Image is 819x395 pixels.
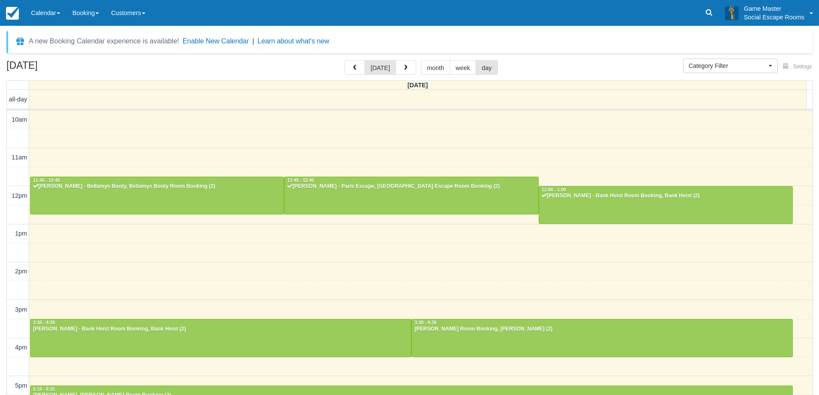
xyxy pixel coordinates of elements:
span: Settings [793,64,812,70]
a: 3:30 - 4:30[PERSON_NAME] - Bank Heist Room Booking, Bank Heist (2) [30,319,411,357]
span: 11am [12,154,27,161]
div: [PERSON_NAME] - Bank Heist Room Booking, Bank Heist (2) [33,326,409,333]
a: 3:30 - 4:30[PERSON_NAME] Room Booking, [PERSON_NAME] (2) [411,319,793,357]
p: Game Master [744,4,804,13]
span: 4pm [15,344,27,351]
button: week [450,60,476,75]
span: 11:45 - 12:45 [33,178,60,183]
div: [PERSON_NAME] - Bellamys Booty, Bellamys Booty Room Booking (2) [33,183,282,190]
a: Learn about what's new [258,37,329,45]
span: 11:45 - 12:45 [287,178,314,183]
img: A3 [725,6,739,20]
button: Enable New Calendar [183,37,249,46]
h2: [DATE] [6,60,115,76]
div: [PERSON_NAME] - Paris Escape, [GEOGRAPHIC_DATA] Escape Room Booking (2) [287,183,536,190]
div: [PERSON_NAME] - Bank Heist Room Booking, Bank Heist (2) [541,193,790,199]
span: 3:30 - 4:30 [414,320,436,325]
button: Settings [778,61,817,73]
span: 5pm [15,382,27,389]
a: 11:45 - 12:45[PERSON_NAME] - Paris Escape, [GEOGRAPHIC_DATA] Escape Room Booking (2) [284,177,539,214]
span: 5:15 - 6:15 [33,387,55,392]
button: day [475,60,497,75]
button: [DATE] [365,60,396,75]
p: Social Escape Rooms [744,13,804,21]
span: 2pm [15,268,27,275]
span: 1pm [15,230,27,237]
span: 3pm [15,306,27,313]
span: 12pm [12,192,27,199]
div: [PERSON_NAME] Room Booking, [PERSON_NAME] (2) [414,326,790,333]
button: Category Filter [683,58,778,73]
span: | [252,37,254,45]
span: Category Filter [689,61,767,70]
a: 12:00 - 1:00[PERSON_NAME] - Bank Heist Room Booking, Bank Heist (2) [539,186,793,224]
span: 3:30 - 4:30 [33,320,55,325]
button: month [421,60,450,75]
span: 10am [12,116,27,123]
div: A new Booking Calendar experience is available! [29,36,179,46]
span: [DATE] [408,82,428,89]
img: checkfront-main-nav-mini-logo.png [6,7,19,20]
span: all-day [9,96,27,103]
a: 11:45 - 12:45[PERSON_NAME] - Bellamys Booty, Bellamys Booty Room Booking (2) [30,177,284,214]
span: 12:00 - 1:00 [542,187,566,192]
